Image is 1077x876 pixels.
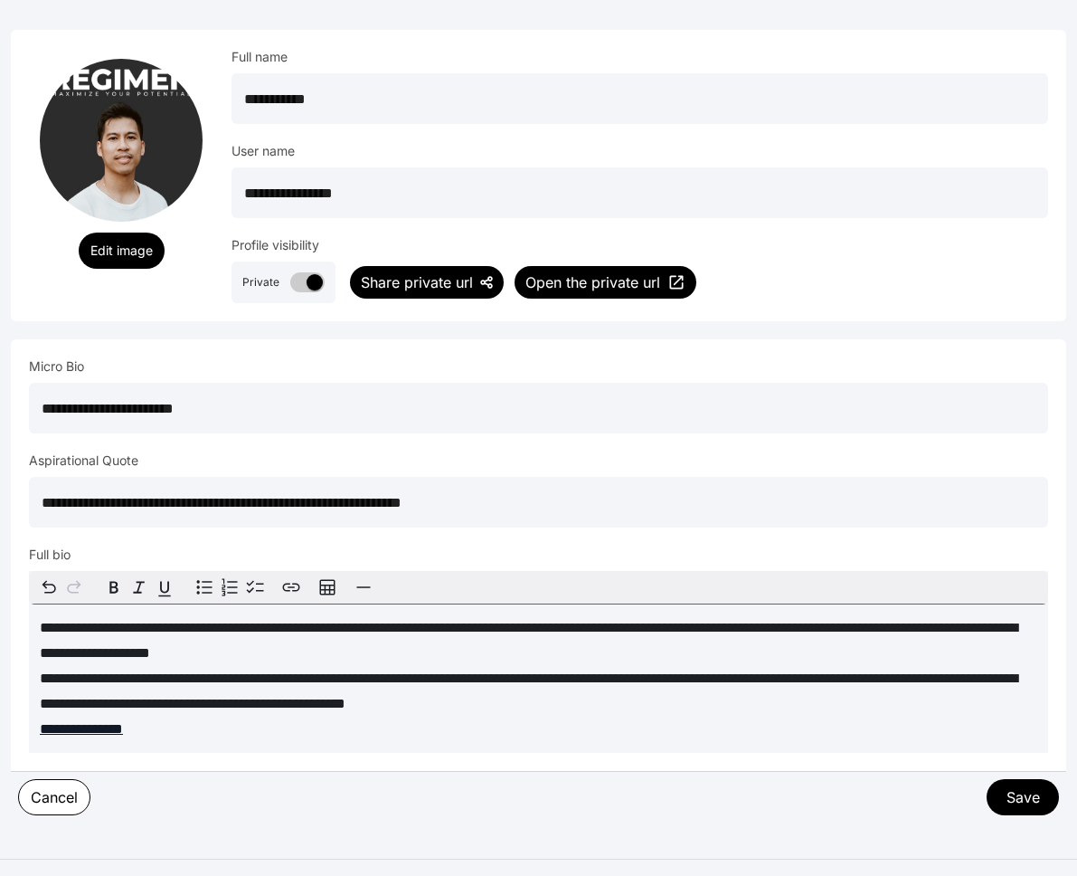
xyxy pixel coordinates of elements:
button: Edit image [79,233,165,269]
div: Share private url [361,271,473,293]
img: Rey%20MendozaHeadshot7_20250224_205311.png [40,59,203,222]
span: Open the private url [525,271,660,293]
button: Save [987,779,1059,815]
div: User name [231,142,1048,167]
div: editable markdown [29,605,1048,753]
div: Aspirational Quote [29,452,1048,477]
button: Share private url [350,266,504,299]
button: Undo ⌘Z [36,575,61,600]
button: Bold [101,575,127,600]
div: Full bio [29,546,1048,571]
button: Check list [242,575,268,600]
button: Numbered list [217,575,242,600]
a: Open the private url [515,266,696,299]
div: Private [242,275,279,290]
button: Cancel [18,779,90,815]
button: Create link [279,575,304,600]
div: Micro Bio [29,357,1048,383]
div: Profile visibility [231,236,1048,262]
button: Underline [152,575,177,600]
div: toggle group [192,575,268,600]
div: Full name [231,48,1048,73]
button: Italic [127,575,152,600]
button: Bulleted list [192,575,217,600]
